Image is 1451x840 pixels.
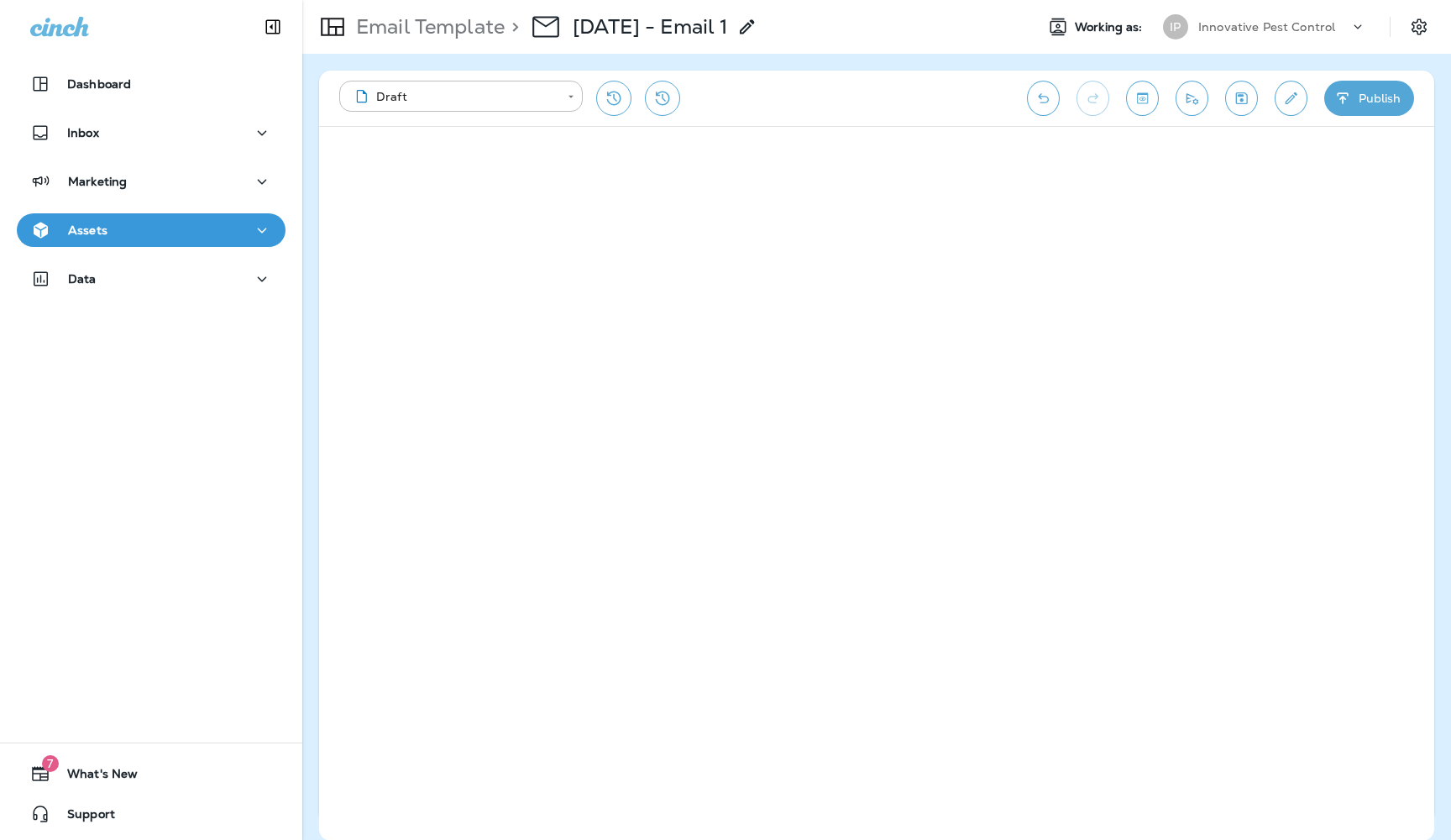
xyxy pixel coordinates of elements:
button: Inbox [17,116,285,150]
p: Email Template [349,14,505,39]
button: Toggle preview [1126,81,1159,116]
p: Data [68,272,97,286]
span: 7 [42,755,59,772]
p: Assets [68,223,107,237]
div: Draft [351,88,556,105]
button: Publish [1324,81,1414,116]
span: Working as: [1075,20,1146,34]
button: Data [17,262,285,296]
button: 7What's New [17,757,285,790]
p: Innovative Pest Control [1198,20,1335,34]
div: Labor Day - Email 1 [573,14,727,39]
button: Dashboard [17,67,285,101]
p: [DATE] - Email 1 [573,14,727,39]
p: > [505,14,519,39]
button: Assets [17,213,285,247]
button: Undo [1027,81,1060,116]
button: Settings [1404,12,1434,42]
p: Dashboard [67,77,131,91]
button: Marketing [17,165,285,198]
button: Collapse Sidebar [249,10,296,44]
span: Support [50,807,115,827]
p: Marketing [68,175,127,188]
button: Send test email [1176,81,1208,116]
button: View Changelog [645,81,680,116]
span: What's New [50,767,138,787]
button: Restore from previous version [596,81,631,116]
p: Inbox [67,126,99,139]
button: Save [1225,81,1258,116]
div: IP [1163,14,1188,39]
button: Edit details [1275,81,1307,116]
button: Support [17,797,285,831]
